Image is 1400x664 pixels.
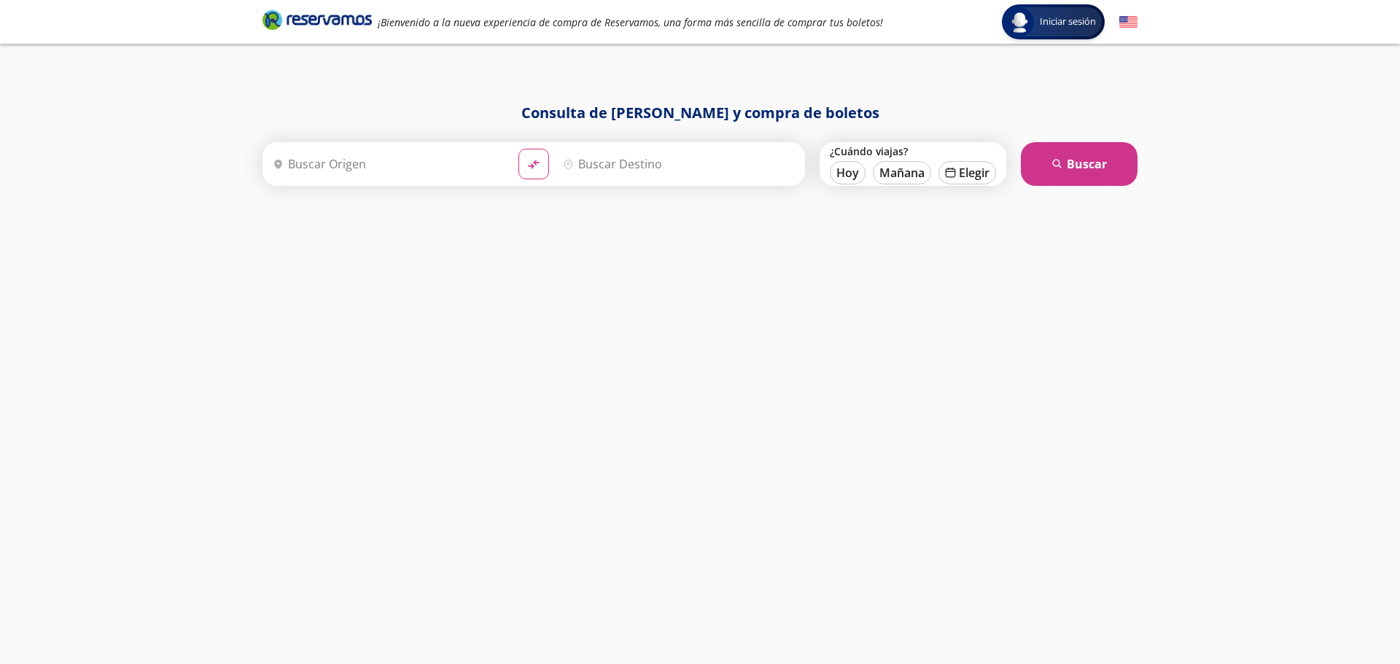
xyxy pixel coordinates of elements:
em: ¡Bienvenido a la nueva experiencia de compra de Reservamos, una forma más sencilla de comprar tus... [378,15,883,29]
button: Mañana [873,161,931,184]
button: English [1119,13,1137,31]
span: Iniciar sesión [1034,15,1102,29]
button: Elegir [938,161,996,184]
input: Buscar Destino [557,146,797,182]
label: ¿Cuándo viajas? [830,144,996,158]
h1: Consulta de [PERSON_NAME] y compra de boletos [262,102,1137,124]
i: Brand Logo [262,9,372,31]
button: Hoy [830,161,866,184]
a: Brand Logo [262,9,372,35]
button: Buscar [1021,142,1137,186]
input: Buscar Origen [267,146,507,182]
